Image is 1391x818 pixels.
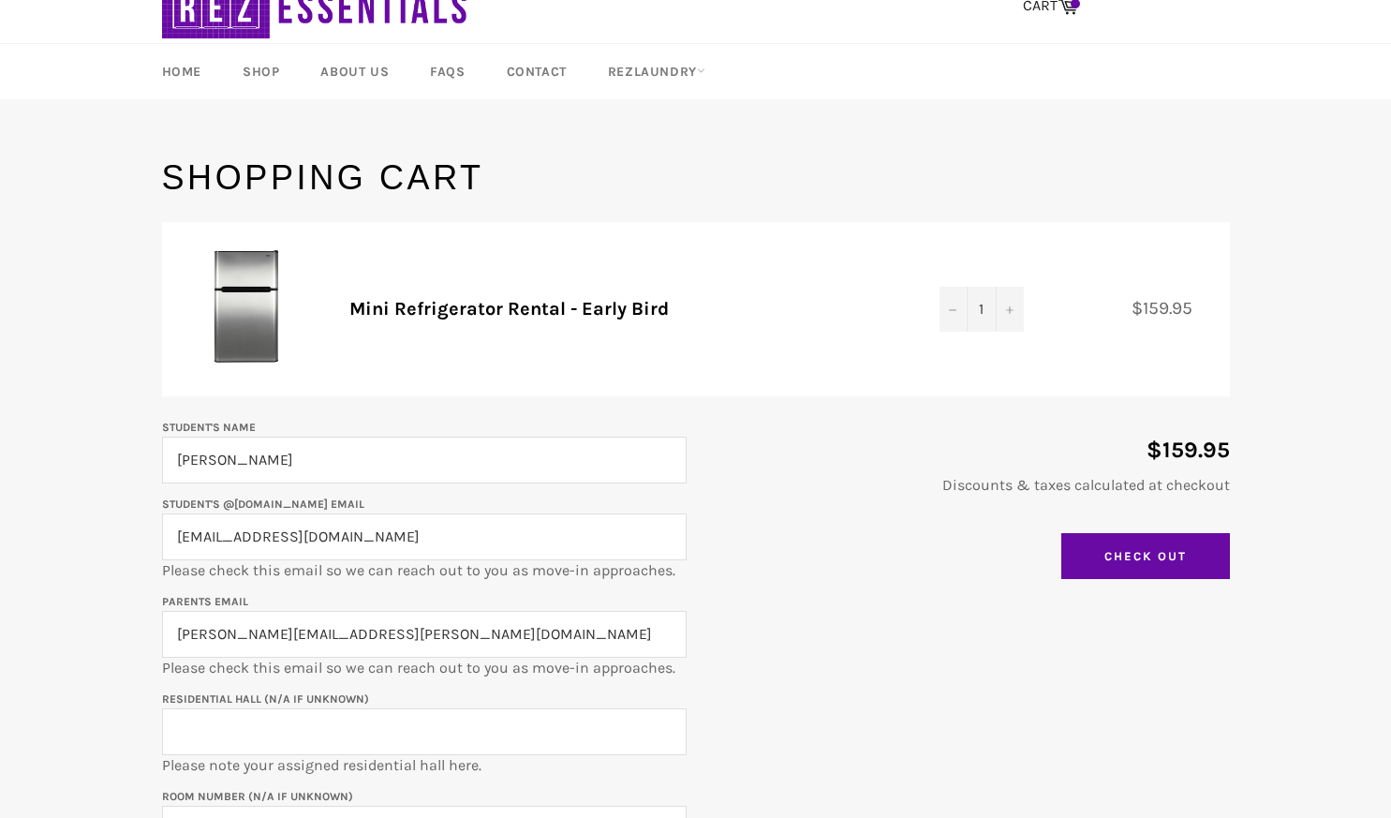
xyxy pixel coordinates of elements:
[162,590,687,678] p: Please check this email so we can reach out to you as move-in approaches.
[162,692,369,706] label: Residential Hall (N/A if unknown)
[162,498,364,511] label: Student's @[DOMAIN_NAME] email
[1132,297,1211,319] span: $159.95
[996,287,1024,332] button: Increase quantity
[162,595,248,608] label: Parents email
[1061,533,1230,580] input: Check Out
[705,475,1230,496] p: Discounts & taxes calculated at checkout
[162,790,353,803] label: Room Number (N/A if unknown)
[940,287,968,332] button: Decrease quantity
[349,298,669,320] a: Mini Refrigerator Rental - Early Bird
[705,435,1230,466] p: $159.95
[162,155,1230,201] h1: Shopping Cart
[488,44,585,99] a: Contact
[190,250,303,363] img: Mini Refrigerator Rental - Early Bird
[411,44,483,99] a: FAQs
[143,44,220,99] a: Home
[162,421,256,434] label: Student's Name
[224,44,298,99] a: Shop
[302,44,407,99] a: About Us
[589,44,724,99] a: RezLaundry
[162,493,687,581] p: Please check this email so we can reach out to you as move-in approaches.
[162,688,687,776] p: Please note your assigned residential hall here.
